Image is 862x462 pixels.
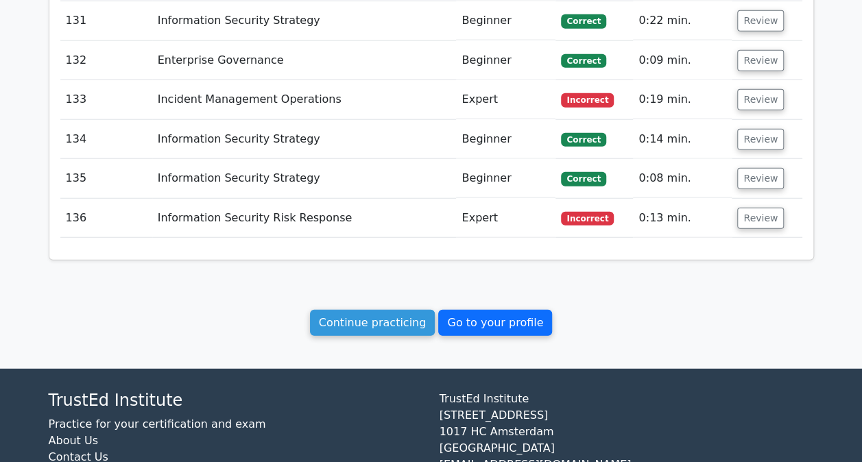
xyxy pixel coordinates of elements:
td: 136 [60,199,152,238]
a: Continue practicing [310,310,435,336]
td: Beginner [456,1,555,40]
td: Beginner [456,41,555,80]
button: Review [737,208,784,229]
td: Expert [456,199,555,238]
td: 0:22 min. [633,1,732,40]
td: Incident Management Operations [152,80,457,119]
td: Enterprise Governance [152,41,457,80]
a: Practice for your certification and exam [49,417,266,430]
button: Review [737,10,784,32]
td: Beginner [456,120,555,159]
td: 135 [60,159,152,198]
td: Information Security Strategy [152,159,457,198]
td: Information Security Risk Response [152,199,457,238]
td: Information Security Strategy [152,120,457,159]
button: Review [737,168,784,189]
td: 0:14 min. [633,120,732,159]
span: Correct [561,172,606,186]
td: 133 [60,80,152,119]
td: Information Security Strategy [152,1,457,40]
td: 132 [60,41,152,80]
td: Expert [456,80,555,119]
td: 0:09 min. [633,41,732,80]
span: Correct [561,133,606,147]
span: Correct [561,14,606,28]
span: Incorrect [561,212,614,226]
button: Review [737,50,784,71]
span: Incorrect [561,93,614,107]
td: 0:08 min. [633,159,732,198]
td: Beginner [456,159,555,198]
td: 131 [60,1,152,40]
button: Review [737,89,784,110]
a: Go to your profile [438,310,552,336]
td: 0:19 min. [633,80,732,119]
h4: TrustEd Institute [49,391,423,411]
td: 134 [60,120,152,159]
span: Correct [561,54,606,68]
td: 0:13 min. [633,199,732,238]
a: About Us [49,434,98,447]
button: Review [737,129,784,150]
